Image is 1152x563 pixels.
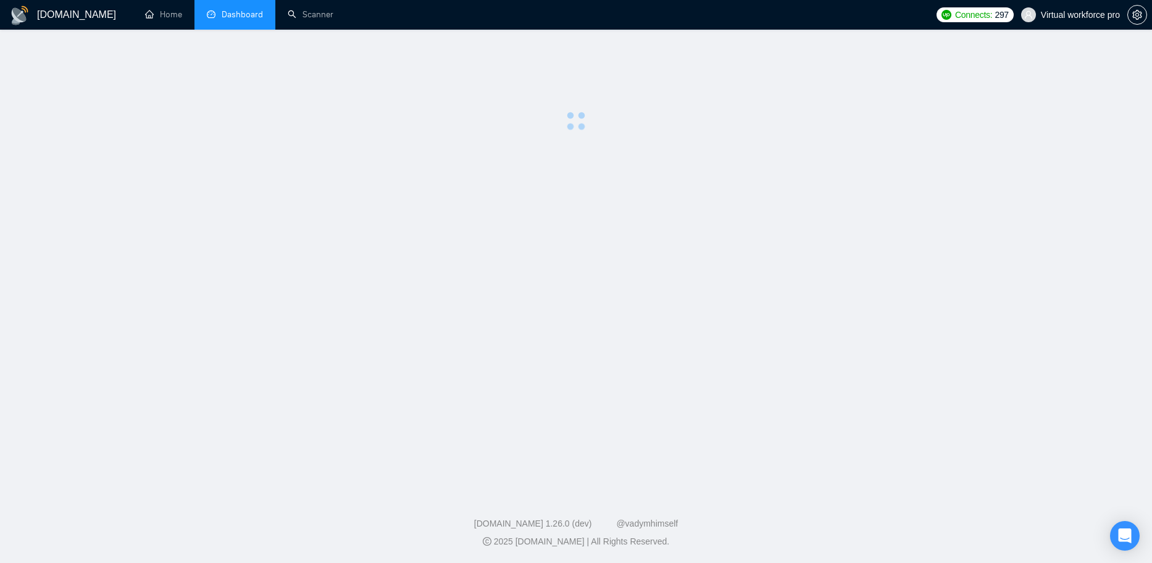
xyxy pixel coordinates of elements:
span: Dashboard [222,9,263,20]
span: user [1024,10,1033,19]
img: logo [10,6,30,25]
img: upwork-logo.png [941,10,951,20]
div: 2025 [DOMAIN_NAME] | All Rights Reserved. [10,535,1142,548]
span: Connects: [955,8,992,22]
a: homeHome [145,9,182,20]
span: setting [1128,10,1146,20]
span: copyright [483,537,491,546]
div: Open Intercom Messenger [1110,521,1140,551]
a: searchScanner [288,9,333,20]
span: 297 [995,8,1008,22]
button: setting [1127,5,1147,25]
a: setting [1127,10,1147,20]
span: dashboard [207,10,215,19]
a: [DOMAIN_NAME] 1.26.0 (dev) [474,519,592,528]
a: @vadymhimself [616,519,678,528]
